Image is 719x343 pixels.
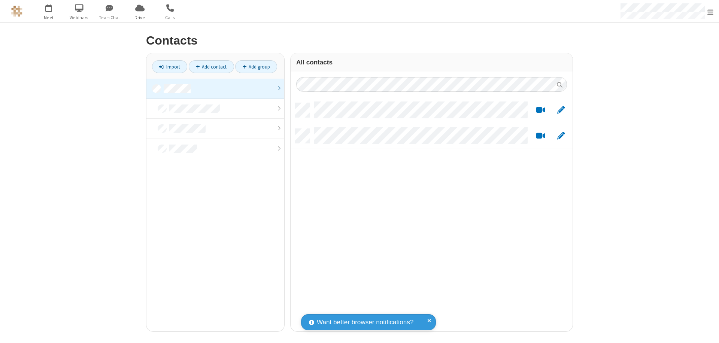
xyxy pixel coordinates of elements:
h3: All contacts [296,59,567,66]
span: Want better browser notifications? [317,318,413,327]
a: Import [152,60,187,73]
a: Add group [235,60,277,73]
button: Start a video meeting [533,106,548,115]
span: Webinars [65,14,93,21]
a: Add contact [189,60,234,73]
span: Calls [156,14,184,21]
span: Team Chat [95,14,124,21]
button: Edit [553,106,568,115]
h2: Contacts [146,34,573,47]
button: Start a video meeting [533,131,548,141]
img: QA Selenium DO NOT DELETE OR CHANGE [11,6,22,17]
span: Drive [126,14,154,21]
div: grid [291,97,573,331]
button: Edit [553,131,568,141]
span: Meet [35,14,63,21]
